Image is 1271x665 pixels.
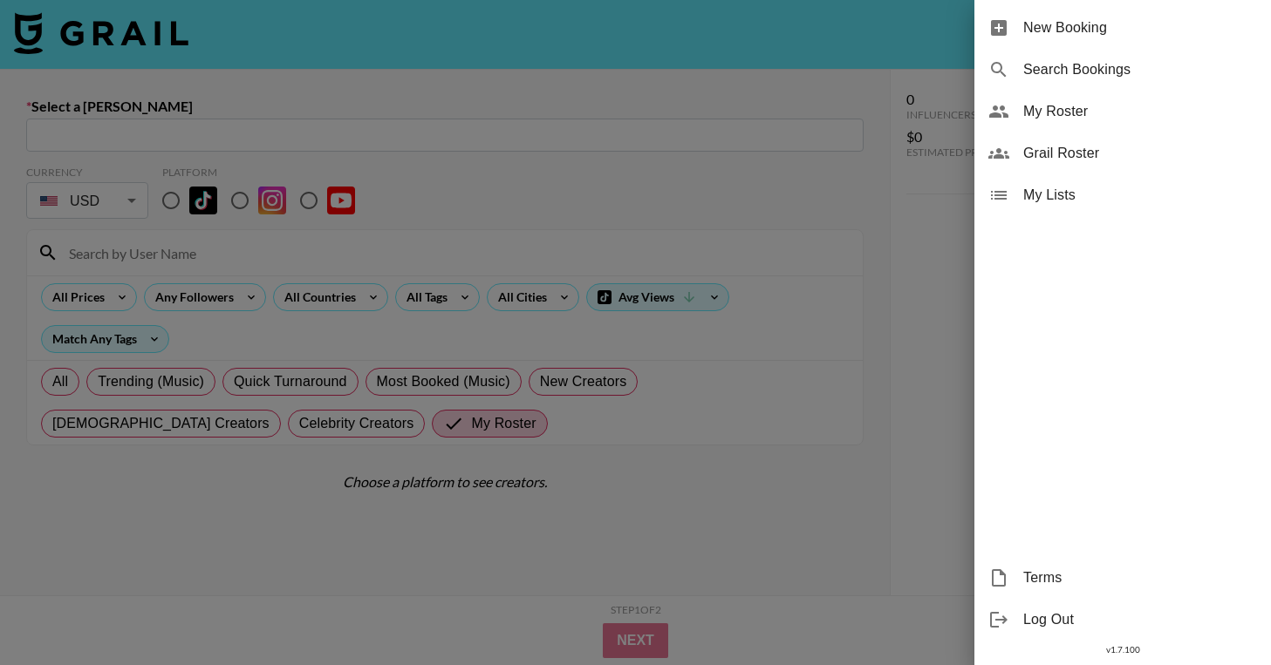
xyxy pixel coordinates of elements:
div: New Booking [974,7,1271,49]
span: New Booking [1023,17,1257,38]
div: Search Bookings [974,49,1271,91]
div: Log Out [974,599,1271,641]
span: Log Out [1023,609,1257,630]
div: My Lists [974,174,1271,216]
span: Grail Roster [1023,143,1257,164]
div: Grail Roster [974,132,1271,174]
span: My Lists [1023,185,1257,206]
div: My Roster [974,91,1271,132]
span: Search Bookings [1023,59,1257,80]
span: My Roster [1023,101,1257,122]
span: Terms [1023,567,1257,588]
div: v 1.7.100 [974,641,1271,659]
div: Terms [974,557,1271,599]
